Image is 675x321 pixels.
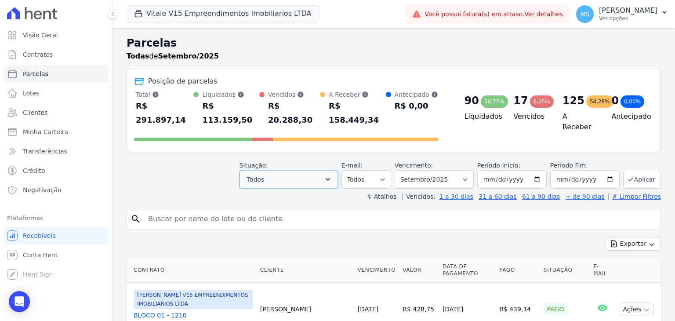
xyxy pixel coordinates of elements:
[23,251,58,259] span: Conta Hent
[540,258,590,283] th: Situação
[7,213,105,223] div: Plataformas
[341,162,363,169] label: E-mail:
[4,84,109,102] a: Lotes
[202,99,259,127] div: R$ 113.159,50
[4,46,109,63] a: Contratos
[513,111,548,122] h4: Vencidos
[4,227,109,244] a: Recebíveis
[23,166,45,175] span: Crédito
[23,231,56,240] span: Recebíveis
[23,31,58,40] span: Visão Geral
[4,65,109,83] a: Parcelas
[439,193,473,200] a: 1 a 30 dias
[127,258,257,283] th: Contrato
[23,50,53,59] span: Contratos
[127,35,661,51] h2: Parcelas
[599,15,657,22] p: Ver opções
[257,258,354,283] th: Cliente
[148,76,218,87] div: Posição de parcelas
[530,95,554,108] div: 6,95%
[544,303,568,315] div: Pago
[131,214,141,224] i: search
[202,90,259,99] div: Liquidados
[136,90,193,99] div: Total
[4,162,109,179] a: Crédito
[402,193,435,200] label: Vencidos:
[562,94,584,108] div: 125
[566,193,605,200] a: + de 90 dias
[127,51,219,62] p: de
[23,128,68,136] span: Minha Carteira
[367,193,396,200] label: ↯ Atalhos
[158,52,219,60] strong: Setembro/2025
[395,162,433,169] label: Vencimento:
[513,94,528,108] div: 17
[525,11,563,18] a: Ver detalhes
[4,26,109,44] a: Visão Geral
[4,104,109,121] a: Clientes
[522,193,560,200] a: 61 a 90 dias
[4,181,109,199] a: Negativação
[606,237,661,251] button: Exportar
[136,99,193,127] div: R$ 291.897,14
[268,99,320,127] div: R$ 20.288,30
[329,90,385,99] div: A Receber
[247,174,264,185] span: Todos
[608,193,661,200] a: ✗ Limpar Filtros
[23,186,62,194] span: Negativação
[599,6,657,15] p: [PERSON_NAME]
[240,162,268,169] label: Situação:
[395,99,438,113] div: R$ 0,00
[9,291,30,312] div: Open Intercom Messenger
[623,170,661,189] button: Aplicar
[143,210,657,228] input: Buscar por nome do lote ou do cliente
[425,10,563,19] span: Você possui fatura(s) em atraso.
[127,52,149,60] strong: Todas
[465,94,479,108] div: 90
[590,258,615,283] th: E-mail
[127,5,319,22] button: Vitale V15 Empreendimentos Imobiliarios LTDA
[23,147,67,156] span: Transferências
[4,246,109,264] a: Conta Hent
[481,95,508,108] div: 38,77%
[358,306,378,313] a: [DATE]
[477,162,520,169] label: Período Inicío:
[134,290,253,309] span: [PERSON_NAME] V15 EMPREENDIMENTOS IMOBILIARIOS LTDA
[23,108,47,117] span: Clientes
[240,170,338,189] button: Todos
[354,258,399,283] th: Vencimento
[562,111,598,132] h4: A Receber
[268,90,320,99] div: Vencidos
[581,11,590,17] span: MS
[611,94,619,108] div: 0
[23,69,48,78] span: Parcelas
[496,258,540,283] th: Pago
[550,161,620,170] label: Período Fim:
[395,90,438,99] div: Antecipado
[329,99,385,127] div: R$ 158.449,34
[569,2,675,26] button: MS [PERSON_NAME] Ver opções
[4,123,109,141] a: Minha Carteira
[23,89,40,98] span: Lotes
[586,95,613,108] div: 54,28%
[611,111,646,122] h4: Antecipado
[439,258,496,283] th: Data de Pagamento
[621,95,644,108] div: 0,00%
[399,258,439,283] th: Valor
[465,111,500,122] h4: Liquidados
[4,142,109,160] a: Transferências
[619,303,654,316] button: Ações
[479,193,516,200] a: 31 a 60 dias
